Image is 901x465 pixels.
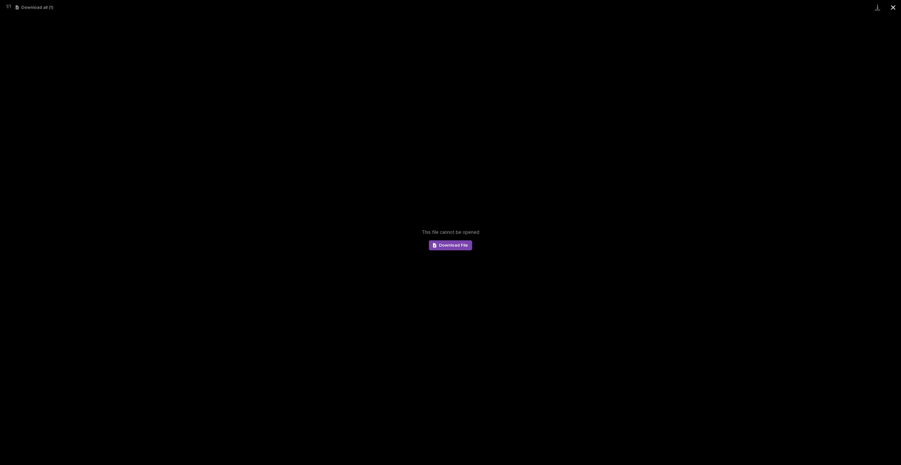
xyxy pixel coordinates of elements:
span: This file cannot be opened [422,229,479,235]
span: 1 [6,4,8,9]
button: Download all (1) [16,5,53,10]
span: Download File [439,243,468,248]
span: 1 [9,4,11,9]
a: Download File [429,240,472,250]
